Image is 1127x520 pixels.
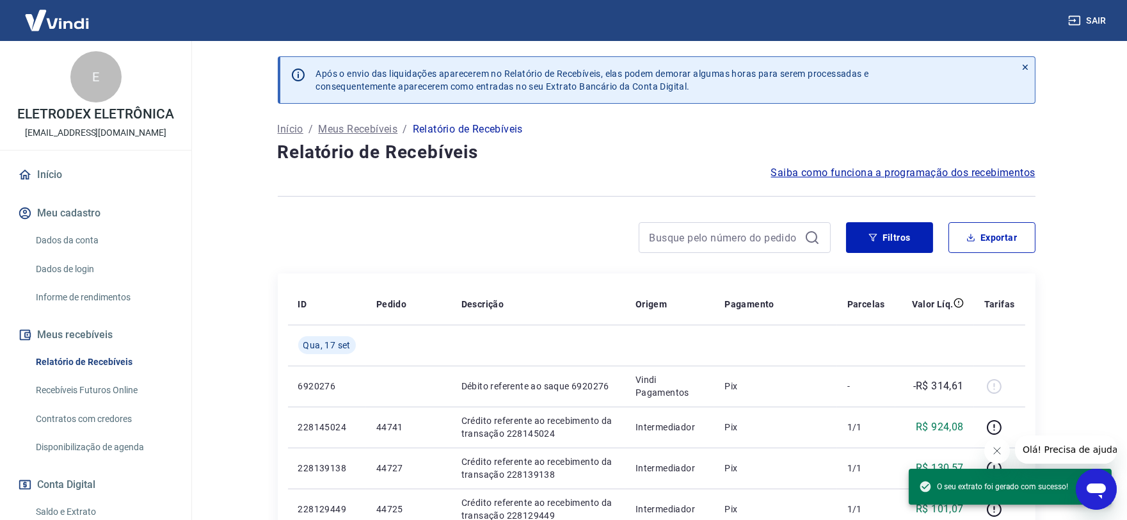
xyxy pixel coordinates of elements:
p: Crédito referente ao recebimento da transação 228139138 [461,455,615,481]
p: Intermediador [635,462,704,475]
p: Parcelas [847,298,885,311]
iframe: Fechar mensagem [984,438,1010,464]
p: 1/1 [847,421,885,434]
a: Informe de rendimentos [31,284,176,311]
p: / [308,122,313,137]
a: Início [15,161,176,189]
h4: Relatório de Recebíveis [278,140,1035,165]
p: R$ 130,57 [916,460,964,476]
button: Meu cadastro [15,199,176,227]
button: Conta Digital [15,471,176,499]
p: Valor Líq. [912,298,954,311]
p: 1/1 [847,503,885,516]
a: Recebíveis Futuros Online [31,377,176,403]
p: - [847,380,885,393]
p: R$ 101,07 [916,501,964,517]
span: Qua, 17 set [303,339,351,352]
span: Olá! Precisa de ajuda? [8,9,108,19]
p: Origem [635,298,667,311]
a: Meus Recebíveis [318,122,397,137]
a: Início [278,122,303,137]
iframe: Mensagem da empresa [1015,435,1117,464]
span: O seu extrato foi gerado com sucesso! [919,480,1068,493]
a: Dados de login [31,256,176,282]
button: Meus recebíveis [15,321,176,349]
p: R$ 924,08 [916,419,964,435]
p: Intermediador [635,503,704,516]
a: Saiba como funciona a programação dos recebimentos [771,165,1035,181]
img: Vindi [15,1,99,40]
a: Relatório de Recebíveis [31,349,176,375]
p: Pix [724,421,827,434]
p: Após o envio das liquidações aparecerem no Relatório de Recebíveis, elas podem demorar algumas ho... [316,67,869,93]
button: Exportar [948,222,1035,253]
p: 228129449 [298,503,356,516]
a: Disponibilização de agenda [31,434,176,460]
input: Busque pelo número do pedido [650,228,799,247]
a: Contratos com credores [31,406,176,432]
p: -R$ 314,61 [913,378,964,394]
p: 44727 [376,462,441,475]
p: [EMAIL_ADDRESS][DOMAIN_NAME] [25,126,166,140]
p: Pedido [376,298,406,311]
p: Pix [724,462,827,475]
p: 44741 [376,421,441,434]
p: 1/1 [847,462,885,475]
p: 228139138 [298,462,356,475]
p: Pagamento [724,298,774,311]
p: 228145024 [298,421,356,434]
p: / [403,122,407,137]
div: E [70,51,122,102]
button: Filtros [846,222,933,253]
p: Tarifas [984,298,1015,311]
p: Intermediador [635,421,704,434]
p: Pix [724,380,827,393]
p: Vindi Pagamentos [635,373,704,399]
p: Pix [724,503,827,516]
p: Relatório de Recebíveis [413,122,523,137]
p: Débito referente ao saque 6920276 [461,380,615,393]
p: ELETRODEX ELETRÔNICA [17,108,173,121]
p: ID [298,298,307,311]
iframe: Botão para abrir a janela de mensagens [1076,469,1117,510]
p: Crédito referente ao recebimento da transação 228145024 [461,414,615,440]
p: Descrição [461,298,504,311]
p: 6920276 [298,380,356,393]
p: 44725 [376,503,441,516]
button: Sair [1066,9,1112,33]
a: Dados da conta [31,227,176,254]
